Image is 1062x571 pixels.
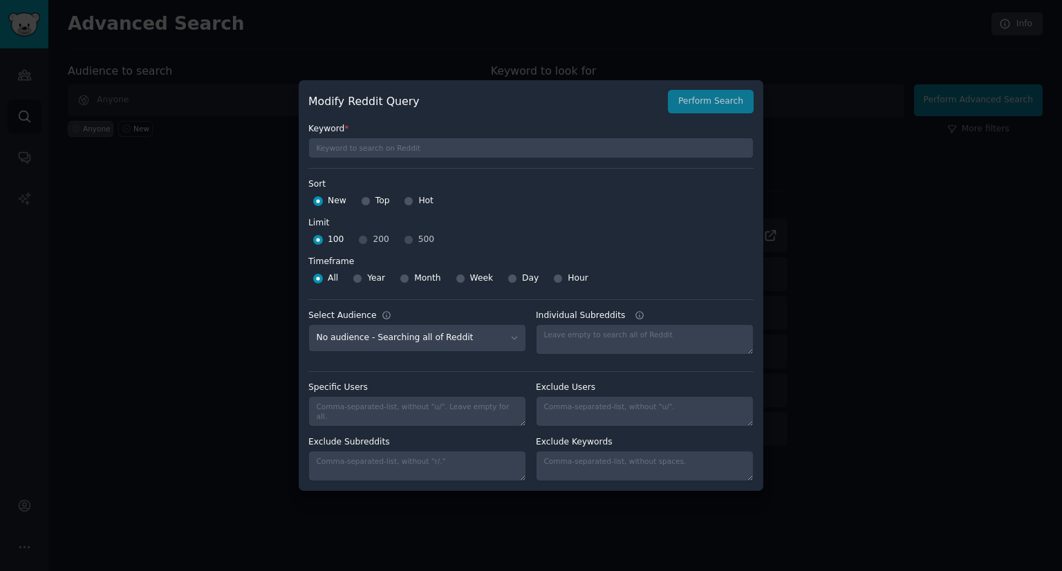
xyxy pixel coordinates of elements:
[328,195,346,207] span: New
[328,234,344,246] span: 100
[568,272,588,285] span: Hour
[308,217,329,230] div: Limit
[328,272,338,285] span: All
[367,272,385,285] span: Year
[536,310,754,322] label: Individual Subreddits
[308,382,526,394] label: Specific Users
[308,93,660,111] h2: Modify Reddit Query
[418,195,434,207] span: Hot
[536,436,754,449] label: Exclude Keywords
[308,436,526,449] label: Exclude Subreddits
[308,310,377,322] div: Select Audience
[414,272,440,285] span: Month
[470,272,494,285] span: Week
[536,382,754,394] label: Exclude Users
[308,138,754,158] input: Keyword to search on Reddit
[522,272,539,285] span: Day
[308,178,754,191] label: Sort
[308,123,754,135] label: Keyword
[308,251,754,268] label: Timeframe
[375,195,390,207] span: Top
